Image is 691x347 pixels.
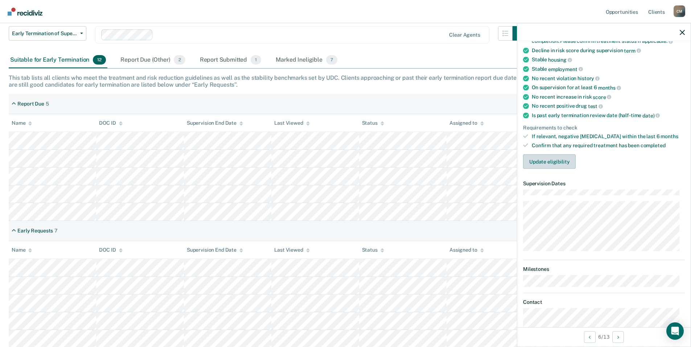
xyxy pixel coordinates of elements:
div: 6 / 13 [517,327,691,346]
span: term [624,47,641,53]
div: Requirements to check [523,124,685,131]
span: months [598,84,621,90]
button: Update eligibility [523,154,576,169]
div: Name [12,247,32,253]
div: Suitable for Early Termination [9,52,107,68]
div: Marked Ineligible [274,52,339,68]
div: Last Viewed [274,120,309,126]
span: months [661,133,678,139]
div: Status [362,120,384,126]
dt: Supervision Dates [523,180,685,186]
div: No recent violation [532,75,685,82]
button: Next Opportunity [612,331,624,343]
div: 5 [46,101,49,107]
div: No recent positive drug [532,103,685,110]
dt: Milestones [523,266,685,272]
div: Name [12,120,32,126]
div: Clear agents [449,32,480,38]
div: 7 [54,228,58,234]
div: Assigned to [449,120,484,126]
div: Stable [532,66,685,72]
div: Assigned to [449,247,484,253]
div: Report Submitted [198,52,263,68]
span: housing [548,57,572,63]
div: Status [362,247,384,253]
span: 2 [174,55,185,65]
div: Report Due (Other) [119,52,186,68]
button: Previous Opportunity [584,331,596,343]
div: On supervision for at least 6 [532,84,685,91]
div: Open Intercom Messenger [666,322,684,340]
div: DOC ID [99,120,122,126]
span: 12 [93,55,106,65]
span: 1 [251,55,261,65]
div: This tab lists all clients who meet the treatment and risk reduction guidelines as well as the st... [9,74,682,88]
div: Report Due [17,101,44,107]
div: No recent increase in risk [532,94,685,100]
button: Profile dropdown button [674,5,685,17]
div: Supervision End Date [187,120,243,126]
div: Last Viewed [274,247,309,253]
div: Early Requests [17,228,53,234]
div: Supervision End Date [187,247,243,253]
img: Recidiviz [8,8,42,16]
span: 7 [326,55,337,65]
span: employment [548,66,583,72]
div: Decline in risk score during supervision [532,47,685,54]
span: completed [641,142,666,148]
div: C M [674,5,685,17]
span: score [593,94,611,100]
span: test [588,103,603,109]
span: date) [642,112,660,118]
div: DOC ID [99,247,122,253]
dt: Contact [523,299,685,305]
div: Stable [532,57,685,63]
span: history [577,75,600,81]
div: Confirm that any required treatment has been [532,142,685,149]
div: If relevant, negative [MEDICAL_DATA] within the last 6 [532,133,685,140]
div: Is past early termination review date (half-time [532,112,685,119]
span: Early Termination of Supervision [12,30,77,37]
